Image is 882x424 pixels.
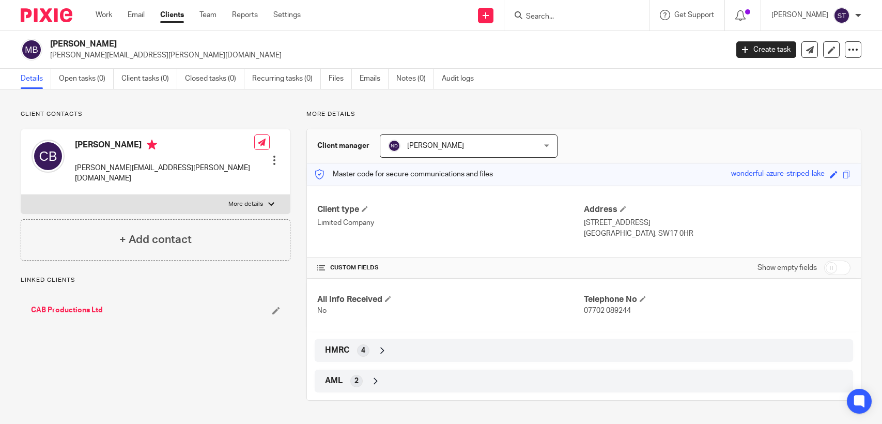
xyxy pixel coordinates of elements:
[584,307,631,314] span: 07702 089244
[360,69,389,89] a: Emails
[442,69,482,89] a: Audit logs
[731,169,825,180] div: wonderful-azure-striped-lake
[21,276,290,284] p: Linked clients
[119,232,192,248] h4: + Add contact
[128,10,145,20] a: Email
[228,200,263,208] p: More details
[21,110,290,118] p: Client contacts
[771,10,828,20] p: [PERSON_NAME]
[121,69,177,89] a: Client tasks (0)
[50,50,721,60] p: [PERSON_NAME][EMAIL_ADDRESS][PERSON_NAME][DOMAIN_NAME]
[21,69,51,89] a: Details
[31,305,103,315] a: CAB Productions Ltd
[185,69,244,89] a: Closed tasks (0)
[354,376,359,386] span: 2
[757,263,817,273] label: Show empty fields
[329,69,352,89] a: Files
[584,229,850,239] p: [GEOGRAPHIC_DATA], SW17 0HR
[160,10,184,20] a: Clients
[317,218,584,228] p: Limited Company
[584,294,850,305] h4: Telephone No
[317,204,584,215] h4: Client type
[317,294,584,305] h4: All Info Received
[584,204,850,215] h4: Address
[252,69,321,89] a: Recurring tasks (0)
[315,169,493,179] p: Master code for secure communications and files
[147,140,157,150] i: Primary
[736,41,796,58] a: Create task
[317,264,584,272] h4: CUSTOM FIELDS
[273,10,301,20] a: Settings
[75,140,254,153] h4: [PERSON_NAME]
[21,8,72,22] img: Pixie
[396,69,434,89] a: Notes (0)
[584,218,850,228] p: [STREET_ADDRESS]
[317,141,369,151] h3: Client manager
[674,11,714,19] span: Get Support
[361,345,365,356] span: 4
[306,110,861,118] p: More details
[407,142,464,149] span: [PERSON_NAME]
[50,39,586,50] h2: [PERSON_NAME]
[96,10,112,20] a: Work
[525,12,618,22] input: Search
[317,307,327,314] span: No
[833,7,850,24] img: svg%3E
[388,140,400,152] img: svg%3E
[59,69,114,89] a: Open tasks (0)
[325,375,343,386] span: AML
[21,39,42,60] img: svg%3E
[199,10,216,20] a: Team
[232,10,258,20] a: Reports
[325,345,349,356] span: HMRC
[75,163,254,184] p: [PERSON_NAME][EMAIL_ADDRESS][PERSON_NAME][DOMAIN_NAME]
[32,140,65,173] img: svg%3E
